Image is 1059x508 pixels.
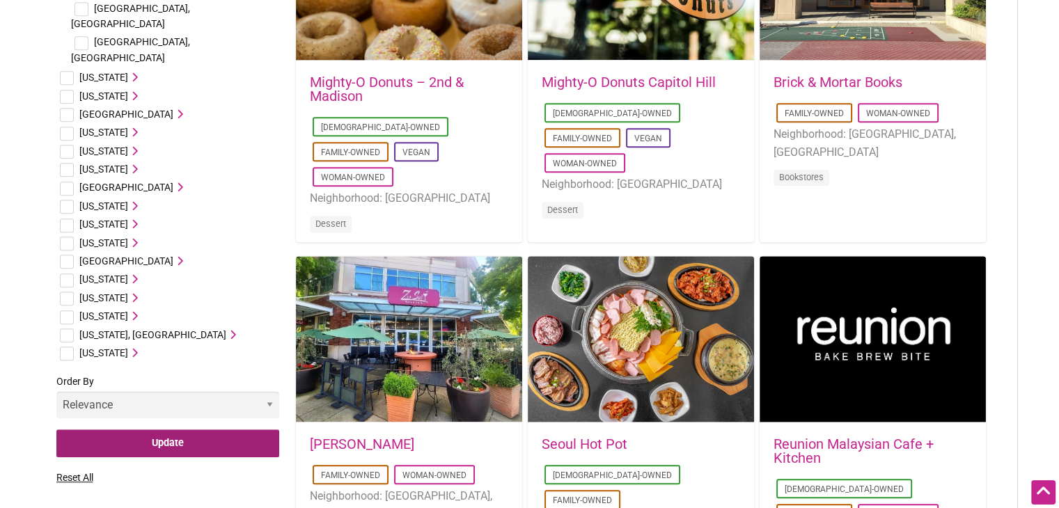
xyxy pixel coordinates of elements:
[634,134,662,143] a: Vegan
[553,495,612,505] a: Family-Owned
[774,436,934,466] a: Reunion Malaysian Cafe + Kitchen
[79,72,128,83] span: [US_STATE]
[79,292,128,303] span: [US_STATE]
[310,436,414,452] a: [PERSON_NAME]
[79,200,128,212] span: [US_STATE]
[79,109,173,120] span: [GEOGRAPHIC_DATA]
[56,391,279,418] select: Order By
[56,373,279,429] label: Order By
[56,472,93,483] a: Reset All
[315,219,346,229] a: Dessert
[71,36,190,63] span: [GEOGRAPHIC_DATA], [GEOGRAPHIC_DATA]
[774,74,902,90] a: Brick & Mortar Books
[310,74,464,104] a: Mighty-O Donuts – 2nd & Madison
[321,470,380,480] a: Family-Owned
[553,109,672,118] a: [DEMOGRAPHIC_DATA]-Owned
[785,109,844,118] a: Family-Owned
[71,3,190,29] span: [GEOGRAPHIC_DATA], [GEOGRAPHIC_DATA]
[310,189,508,207] li: Neighborhood: [GEOGRAPHIC_DATA]
[79,273,128,285] span: [US_STATE]
[402,470,466,480] a: Woman-Owned
[542,436,627,452] a: Seoul Hot Pot
[553,134,612,143] a: Family-Owned
[1031,480,1056,505] div: Scroll Back to Top
[774,125,972,161] li: Neighborhood: [GEOGRAPHIC_DATA], [GEOGRAPHIC_DATA]
[79,164,128,175] span: [US_STATE]
[79,219,128,230] span: [US_STATE]
[785,484,904,494] a: [DEMOGRAPHIC_DATA]-Owned
[321,148,380,157] a: Family-Owned
[79,347,128,358] span: [US_STATE]
[79,237,128,248] span: [US_STATE]
[79,127,128,138] span: [US_STATE]
[547,205,578,215] a: Dessert
[79,182,173,193] span: [GEOGRAPHIC_DATA]
[402,148,430,157] a: Vegan
[542,175,740,193] li: Neighborhood: [GEOGRAPHIC_DATA]
[542,74,716,90] a: Mighty-O Donuts Capitol Hill
[866,109,930,118] a: Woman-Owned
[79,329,226,340] span: [US_STATE], [GEOGRAPHIC_DATA]
[553,159,617,168] a: Woman-Owned
[79,255,173,267] span: [GEOGRAPHIC_DATA]
[79,90,128,102] span: [US_STATE]
[321,122,440,132] a: [DEMOGRAPHIC_DATA]-Owned
[79,310,128,322] span: [US_STATE]
[553,470,672,480] a: [DEMOGRAPHIC_DATA]-Owned
[779,172,824,182] a: Bookstores
[79,145,128,157] span: [US_STATE]
[56,429,279,458] input: Update
[321,173,385,182] a: Woman-Owned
